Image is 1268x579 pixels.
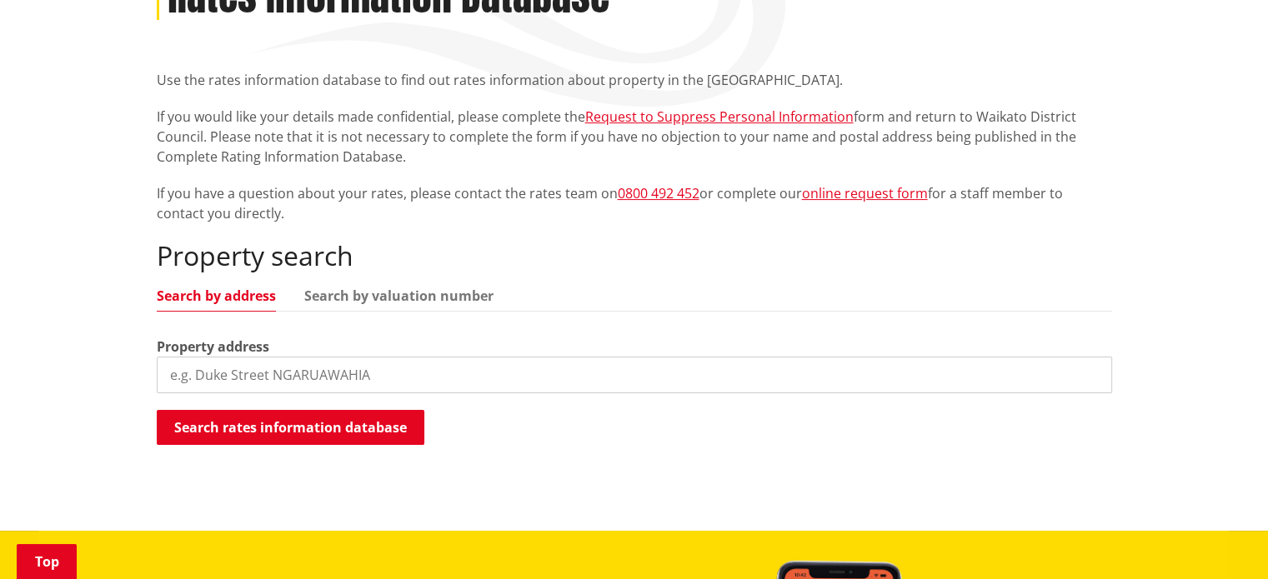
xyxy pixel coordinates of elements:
a: Search by valuation number [304,289,494,302]
a: Top [17,544,77,579]
a: Search by address [157,289,276,302]
a: 0800 492 452 [618,184,699,202]
a: Request to Suppress Personal Information [585,107,854,126]
iframe: Messenger Launcher [1191,509,1251,569]
p: If you would like your details made confidential, please complete the form and return to Waikato ... [157,107,1112,167]
a: online request form [802,184,928,202]
input: e.g. Duke Street NGARUAWAHIA [157,357,1112,393]
p: If you have a question about your rates, please contact the rates team on or complete our for a s... [157,183,1112,223]
label: Property address [157,337,269,357]
p: Use the rates information database to find out rates information about property in the [GEOGRAPHI... [157,70,1112,90]
button: Search rates information database [157,410,424,445]
h2: Property search [157,240,1112,272]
